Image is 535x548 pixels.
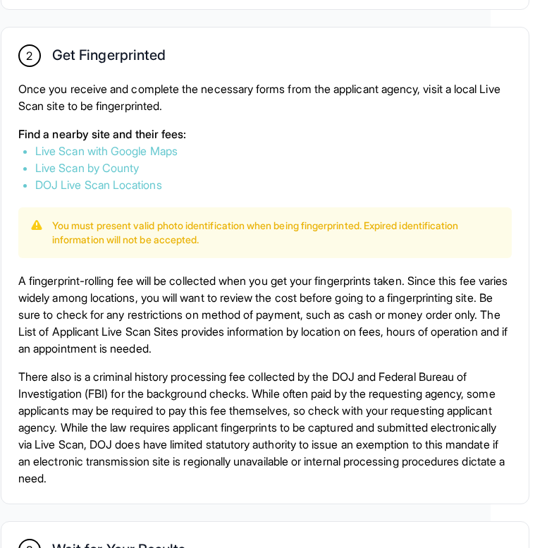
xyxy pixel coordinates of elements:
[18,80,512,114] p: Once you receive and complete the necessary forms from the applicant agency, visit a local Live S...
[52,219,500,247] p: You must present valid photo identification when being fingerprinted. Expired identification info...
[18,126,512,142] p: Find a nearby site and their fees:
[52,47,166,69] h2: Get Fingerprinted
[35,161,139,175] a: Live Scan by County
[26,47,32,64] span: 2
[35,144,178,158] a: Live Scan with Google Maps
[35,178,162,192] a: DOJ Live Scan Locations
[18,368,512,487] p: There also is a criminal history processing fee collected by the DOJ and Federal Bureau of Invest...
[18,272,512,357] p: A fingerprint-rolling fee will be collected when you get your fingerprints taken. Since this fee ...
